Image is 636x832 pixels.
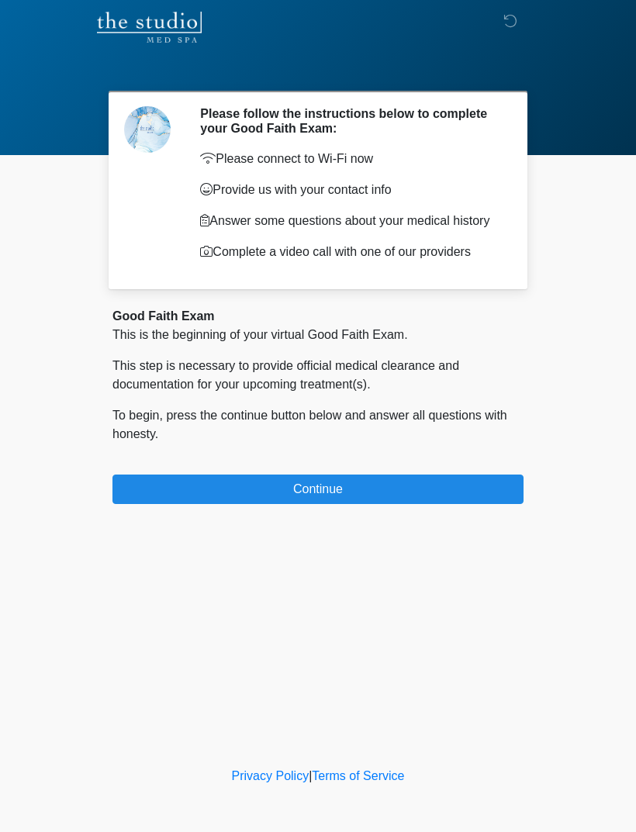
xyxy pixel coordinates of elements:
img: The Studio Med Spa Logo [97,12,202,43]
p: To begin, press the continue button below and answer all questions with honesty. [112,406,524,444]
button: Continue [112,475,524,504]
img: Agent Avatar [124,106,171,153]
a: Terms of Service [312,769,404,782]
p: Provide us with your contact info [200,181,500,199]
a: | [309,769,312,782]
p: Complete a video call with one of our providers [200,243,500,261]
p: This step is necessary to provide official medical clearance and documentation for your upcoming ... [112,357,524,394]
a: Privacy Policy [232,769,309,782]
p: Answer some questions about your medical history [200,212,500,230]
div: Good Faith Exam [112,307,524,326]
p: Please connect to Wi-Fi now [200,150,500,168]
h2: Please follow the instructions below to complete your Good Faith Exam: [200,106,500,136]
p: This is the beginning of your virtual Good Faith Exam. [112,326,524,344]
h1: ‎ ‎ [101,56,535,85]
